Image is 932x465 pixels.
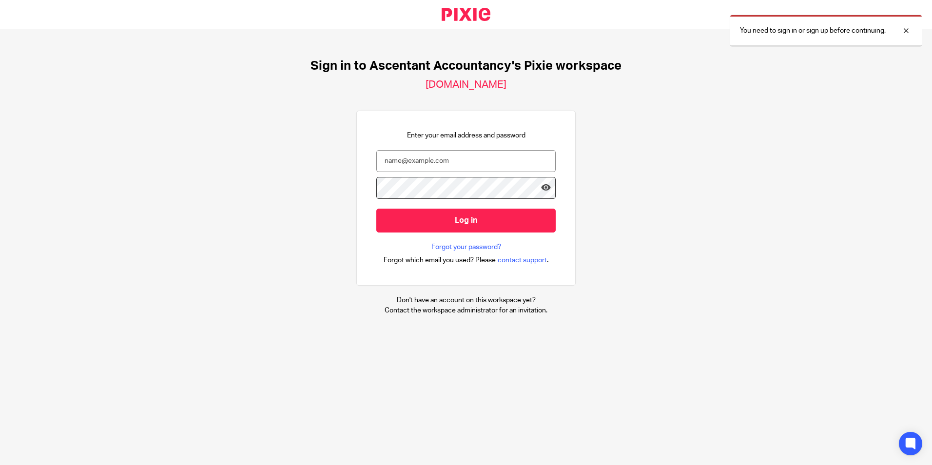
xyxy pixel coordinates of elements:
[498,255,547,265] span: contact support
[376,150,556,172] input: name@example.com
[385,306,547,315] p: Contact the workspace administrator for an invitation.
[384,254,549,266] div: .
[385,295,547,305] p: Don't have an account on this workspace yet?
[431,242,501,252] a: Forgot your password?
[740,26,886,36] p: You need to sign in or sign up before continuing.
[426,78,506,91] h2: [DOMAIN_NAME]
[407,131,525,140] p: Enter your email address and password
[384,255,496,265] span: Forgot which email you used? Please
[311,58,621,74] h1: Sign in to Ascentant Accountancy's Pixie workspace
[376,209,556,232] input: Log in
